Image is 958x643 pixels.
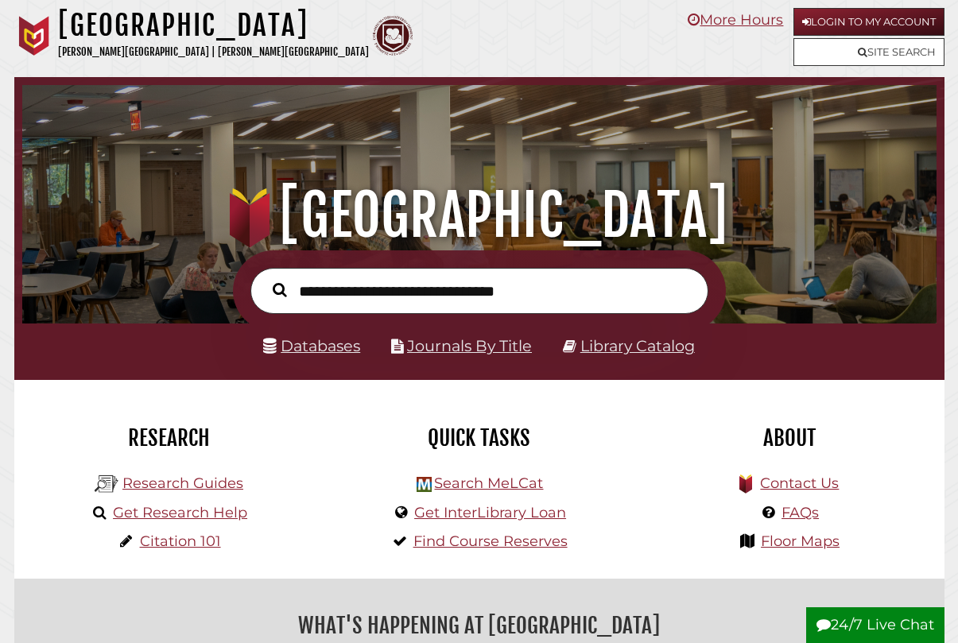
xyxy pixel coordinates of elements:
[37,180,922,250] h1: [GEOGRAPHIC_DATA]
[336,424,623,451] h2: Quick Tasks
[26,424,312,451] h2: Research
[413,533,568,550] a: Find Course Reserves
[373,16,413,56] img: Calvin Theological Seminary
[14,16,54,56] img: Calvin University
[688,11,783,29] a: More Hours
[113,504,247,521] a: Get Research Help
[58,43,369,61] p: [PERSON_NAME][GEOGRAPHIC_DATA] | [PERSON_NAME][GEOGRAPHIC_DATA]
[761,533,840,550] a: Floor Maps
[58,8,369,43] h1: [GEOGRAPHIC_DATA]
[140,533,221,550] a: Citation 101
[273,282,287,297] i: Search
[646,424,933,451] h2: About
[580,336,695,355] a: Library Catalog
[265,279,295,301] button: Search
[414,504,566,521] a: Get InterLibrary Loan
[407,336,532,355] a: Journals By Title
[793,38,944,66] a: Site Search
[417,477,432,492] img: Hekman Library Logo
[793,8,944,36] a: Login to My Account
[434,475,543,492] a: Search MeLCat
[760,475,839,492] a: Contact Us
[122,475,243,492] a: Research Guides
[95,472,118,496] img: Hekman Library Logo
[263,336,360,355] a: Databases
[782,504,819,521] a: FAQs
